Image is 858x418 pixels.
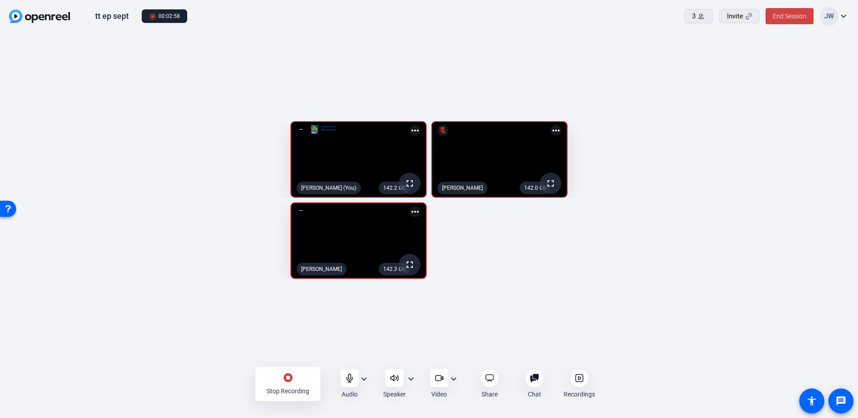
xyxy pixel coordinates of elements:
mat-icon: expand_more [448,374,459,384]
img: OpenReel logo [9,9,70,23]
div: 142.0 GB [520,182,551,194]
mat-icon: expand_more [359,374,369,384]
button: Invite [719,9,760,23]
div: Audio [341,390,358,399]
mat-icon: expand_more [838,11,849,22]
mat-icon: accessibility [806,396,817,406]
div: Stop Recording [267,387,309,396]
div: JW [820,7,838,26]
span: End Session [773,13,806,20]
mat-icon: stop_circle [283,372,293,383]
div: tt ep sept [95,11,129,22]
span: Invite [727,11,743,22]
div: Share [482,390,498,399]
div: Video [431,390,447,399]
span: 3 [692,11,696,22]
div: Speaker [383,390,406,399]
div: 142.2 GB [379,182,410,194]
div: 142.3 GB [379,263,410,275]
div: Chat [528,390,541,399]
mat-icon: more_horiz [551,125,561,136]
mat-icon: mic_off [438,125,448,136]
mat-icon: more_horiz [410,125,420,136]
button: 3 [684,9,713,23]
div: [PERSON_NAME] [438,182,487,194]
button: End Session [766,8,814,24]
div: [PERSON_NAME] [297,263,346,275]
div: Recordings [564,390,595,399]
mat-icon: fullscreen [404,259,415,270]
div: [PERSON_NAME] (You) [297,182,361,194]
mat-icon: message [836,396,846,406]
mat-icon: fullscreen [545,178,556,189]
img: logo [311,125,337,134]
mat-icon: expand_more [406,374,416,384]
mat-icon: fullscreen [404,178,415,189]
mat-icon: more_horiz [410,206,420,217]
